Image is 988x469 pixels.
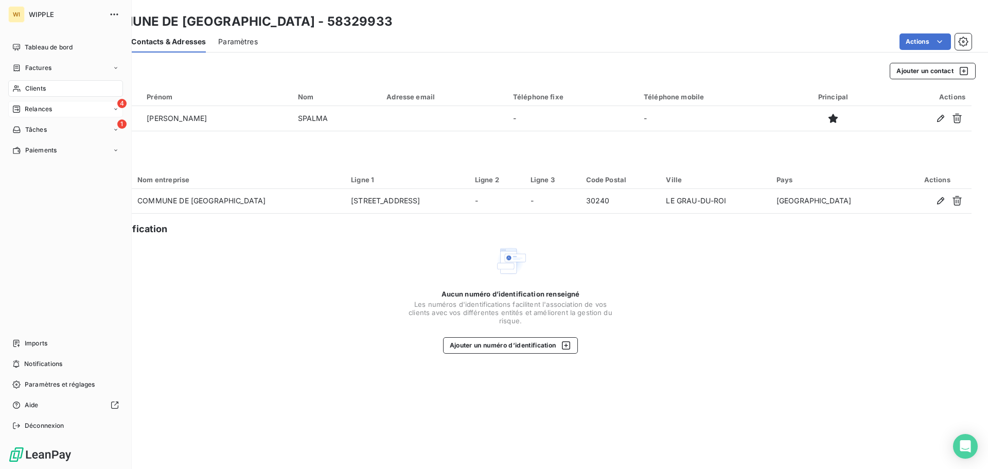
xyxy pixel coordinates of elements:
[666,176,764,184] div: Ville
[137,176,339,184] div: Nom entreprise
[953,434,978,459] div: Open Intercom Messenger
[8,446,72,463] img: Logo LeanPay
[218,37,258,47] span: Paramètres
[25,146,57,155] span: Paiements
[25,401,39,410] span: Aide
[884,93,965,101] div: Actions
[386,93,501,101] div: Adresse email
[408,300,613,325] span: Les numéros d'identifications facilitent l'association de vos clients avec vos différentes entité...
[777,176,897,184] div: Pays
[25,84,46,93] span: Clients
[25,339,47,348] span: Imports
[513,93,631,101] div: Téléphone fixe
[345,189,469,214] td: [STREET_ADDRESS]
[298,93,375,101] div: Nom
[25,421,64,430] span: Déconnexion
[475,176,518,184] div: Ligne 2
[131,189,345,214] td: COMMUNE DE [GEOGRAPHIC_DATA]
[580,189,660,214] td: 30240
[91,12,393,31] h3: COMMUNE DE [GEOGRAPHIC_DATA] - 58329933
[131,37,206,47] span: Contacts & Adresses
[909,176,965,184] div: Actions
[443,337,578,354] button: Ajouter un numéro d’identification
[25,105,52,114] span: Relances
[660,189,770,214] td: LE GRAU-DU-ROI
[795,93,871,101] div: Principal
[8,6,25,23] div: WI
[292,106,381,131] td: SPALMA
[25,125,47,134] span: Tâches
[351,176,463,184] div: Ligne 1
[442,290,580,298] span: Aucun numéro d’identification renseigné
[644,93,783,101] div: Téléphone mobile
[24,359,62,369] span: Notifications
[586,176,654,184] div: Code Postal
[494,245,527,277] img: Empty state
[890,63,976,79] button: Ajouter un contact
[524,189,580,214] td: -
[8,397,123,413] a: Aide
[25,63,51,73] span: Factures
[140,106,291,131] td: [PERSON_NAME]
[25,43,73,52] span: Tableau de bord
[25,380,95,389] span: Paramètres et réglages
[638,106,789,131] td: -
[147,93,285,101] div: Prénom
[507,106,638,131] td: -
[469,189,524,214] td: -
[29,10,103,19] span: WIPPLE
[770,189,903,214] td: [GEOGRAPHIC_DATA]
[899,33,951,50] button: Actions
[117,119,127,129] span: 1
[531,176,574,184] div: Ligne 3
[117,99,127,108] span: 4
